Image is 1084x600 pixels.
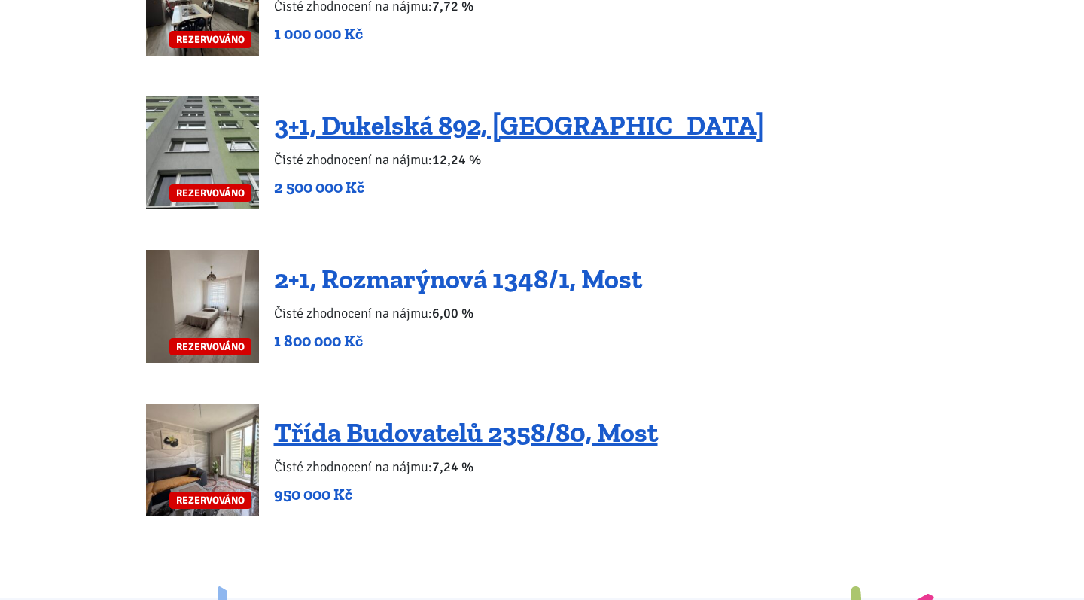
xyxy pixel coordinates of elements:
[274,416,658,449] a: Třída Budovatelů 2358/80, Most
[169,492,251,509] span: REZERVOVÁNO
[274,330,642,352] p: 1 800 000 Kč
[432,305,473,321] b: 6,00 %
[274,484,658,505] p: 950 000 Kč
[169,184,251,202] span: REZERVOVÁNO
[274,177,764,198] p: 2 500 000 Kč
[146,404,259,516] a: REZERVOVÁNO
[274,263,642,295] a: 2+1, Rozmarýnová 1348/1, Most
[169,31,251,48] span: REZERVOVÁNO
[274,303,642,324] p: Čisté zhodnocení na nájmu:
[274,456,658,477] p: Čisté zhodnocení na nájmu:
[146,250,259,363] a: REZERVOVÁNO
[432,458,473,475] b: 7,24 %
[274,23,656,44] p: 1 000 000 Kč
[274,149,764,170] p: Čisté zhodnocení na nájmu:
[146,557,147,558] h2: Další nemovitosti
[146,96,259,209] a: REZERVOVÁNO
[169,338,251,355] span: REZERVOVÁNO
[432,151,481,168] b: 12,24 %
[274,109,764,142] a: 3+1, Dukelská 892, [GEOGRAPHIC_DATA]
